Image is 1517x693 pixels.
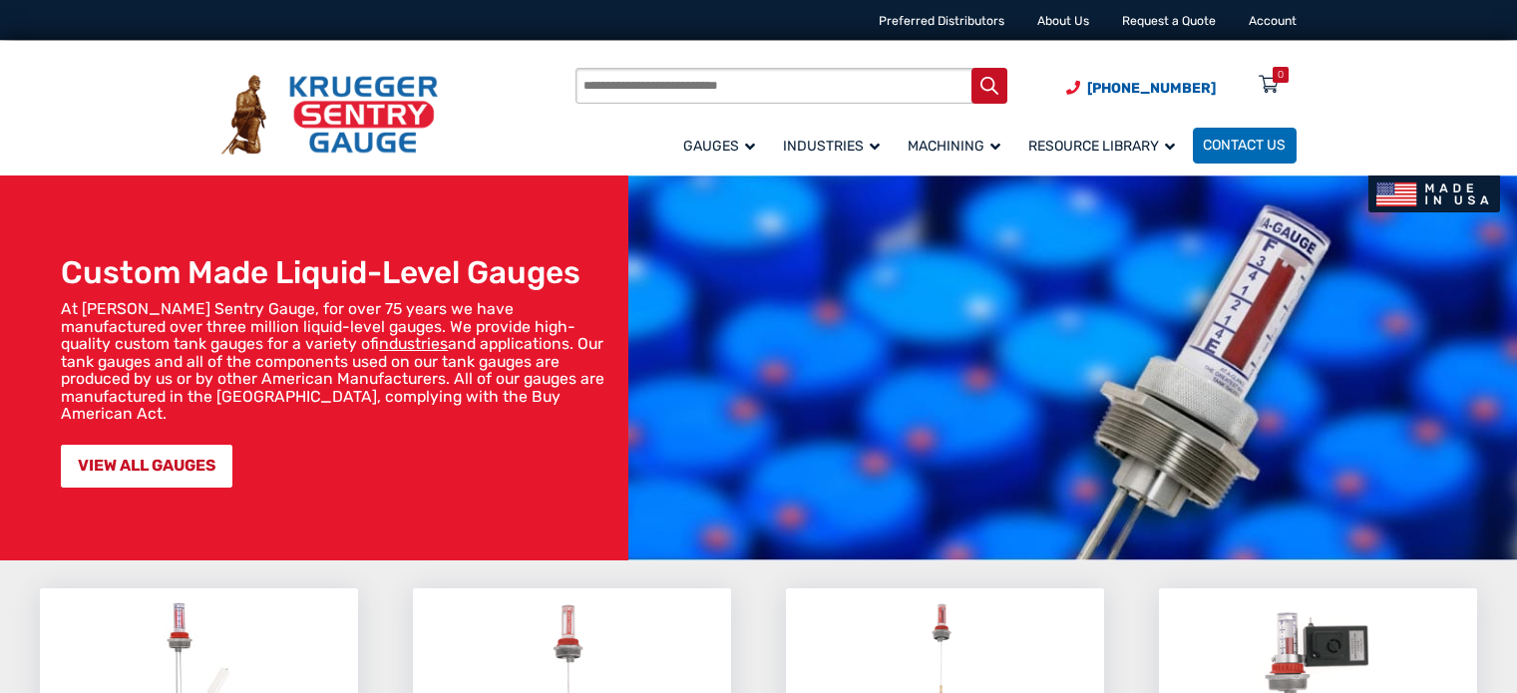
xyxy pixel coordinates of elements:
[898,125,1018,166] a: Machining
[1193,128,1297,164] a: Contact Us
[1087,80,1216,97] span: [PHONE_NUMBER]
[1066,78,1216,99] a: Phone Number (920) 434-8860
[773,125,898,166] a: Industries
[783,138,880,155] span: Industries
[379,334,448,353] a: industries
[1278,67,1284,83] div: 0
[221,75,438,155] img: Krueger Sentry Gauge
[1028,138,1175,155] span: Resource Library
[1018,125,1193,166] a: Resource Library
[61,300,619,423] p: At [PERSON_NAME] Sentry Gauge, for over 75 years we have manufactured over three million liquid-l...
[879,14,1004,28] a: Preferred Distributors
[908,138,1000,155] span: Machining
[61,254,619,292] h1: Custom Made Liquid-Level Gauges
[1249,14,1297,28] a: Account
[628,175,1517,560] img: bg_hero_bannerksentry
[683,138,755,155] span: Gauges
[1203,138,1286,155] span: Contact Us
[1037,14,1089,28] a: About Us
[1122,14,1216,28] a: Request a Quote
[673,125,773,166] a: Gauges
[61,445,232,488] a: VIEW ALL GAUGES
[1368,175,1499,212] img: Made In USA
